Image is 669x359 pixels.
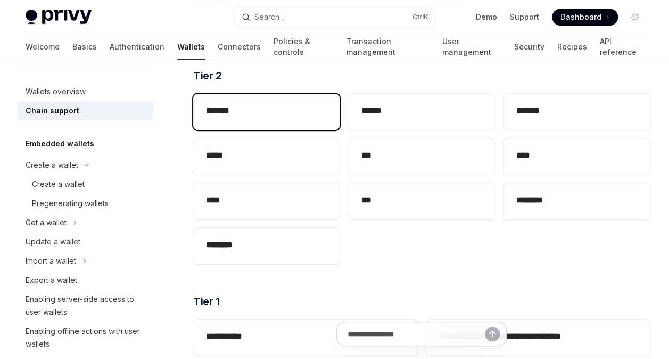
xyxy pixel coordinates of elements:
[26,10,92,25] img: light logo
[110,34,164,60] a: Authentication
[17,271,153,290] a: Export a wallet
[218,34,261,60] a: Connectors
[274,34,334,60] a: Policies & controls
[26,235,80,248] div: Update a wallet
[557,34,587,60] a: Recipes
[26,85,86,98] div: Wallets overview
[17,213,153,232] button: Toggle Get a wallet section
[560,12,601,22] span: Dashboard
[32,197,109,210] div: Pregenerating wallets
[17,156,153,175] button: Toggle Create a wallet section
[17,101,153,120] a: Chain support
[17,251,153,271] button: Toggle Import a wallet section
[26,159,78,172] div: Create a wallet
[600,34,643,60] a: API reference
[26,293,147,319] div: Enabling server-side access to user wallets
[26,104,79,117] div: Chain support
[17,194,153,213] a: Pregenerating wallets
[193,68,221,83] span: Tier 2
[552,9,618,26] a: Dashboard
[626,9,643,26] button: Toggle dark mode
[234,7,434,27] button: Open search
[26,274,77,287] div: Export a wallet
[485,327,500,341] button: Send message
[26,216,67,229] div: Get a wallet
[32,178,85,191] div: Create a wallet
[17,290,153,322] a: Enabling server-side access to user wallets
[26,137,94,150] h5: Embedded wallets
[514,34,544,60] a: Security
[346,34,430,60] a: Transaction management
[17,175,153,194] a: Create a wallet
[348,322,485,346] input: Ask a question...
[17,232,153,251] a: Update a wallet
[26,255,76,267] div: Import a wallet
[510,12,539,22] a: Support
[17,322,153,354] a: Enabling offline actions with user wallets
[26,325,147,350] div: Enabling offline actions with user wallets
[193,294,219,309] span: Tier 1
[72,34,97,60] a: Basics
[17,82,153,101] a: Wallets overview
[26,34,60,60] a: Welcome
[476,12,497,22] a: Demo
[177,34,205,60] a: Wallets
[412,13,428,21] span: Ctrl K
[442,34,501,60] a: User management
[254,11,284,23] div: Search...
